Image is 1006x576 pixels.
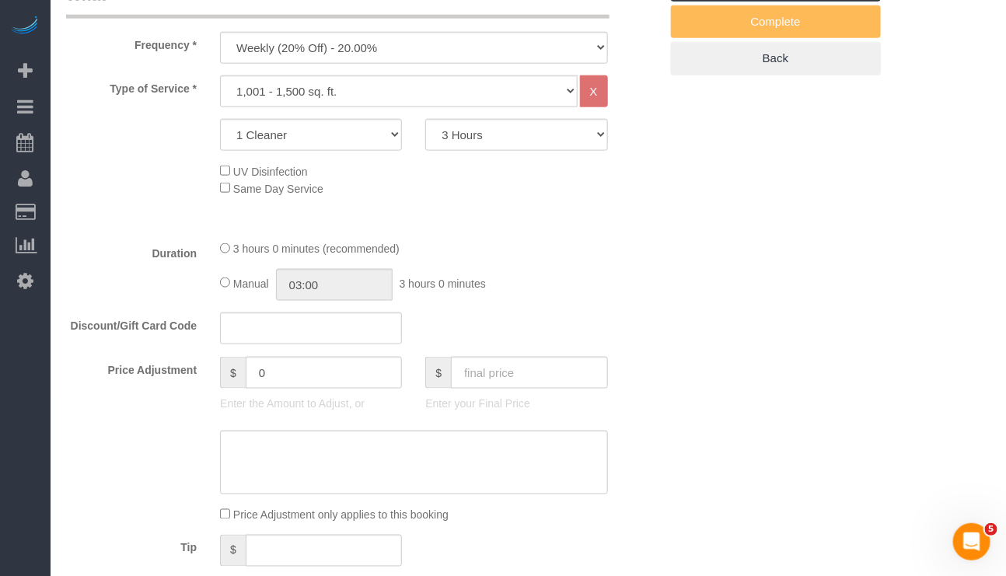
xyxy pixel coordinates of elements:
[54,240,208,261] label: Duration
[425,396,607,411] p: Enter your Final Price
[233,509,449,522] span: Price Adjustment only applies to this booking
[233,183,323,195] span: Same Day Service
[425,357,451,389] span: $
[220,357,246,389] span: $
[54,357,208,378] label: Price Adjustment
[220,396,402,411] p: Enter the Amount to Adjust, or
[953,523,990,560] iframe: Intercom live chat
[54,75,208,96] label: Type of Service *
[233,278,269,290] span: Manual
[985,523,997,536] span: 5
[9,16,40,37] img: Automaid Logo
[220,535,246,567] span: $
[233,166,308,178] span: UV Disinfection
[54,535,208,556] label: Tip
[451,357,607,389] input: final price
[671,42,881,75] a: Back
[233,243,400,256] span: 3 hours 0 minutes (recommended)
[400,278,486,290] span: 3 hours 0 minutes
[54,312,208,333] label: Discount/Gift Card Code
[54,32,208,53] label: Frequency *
